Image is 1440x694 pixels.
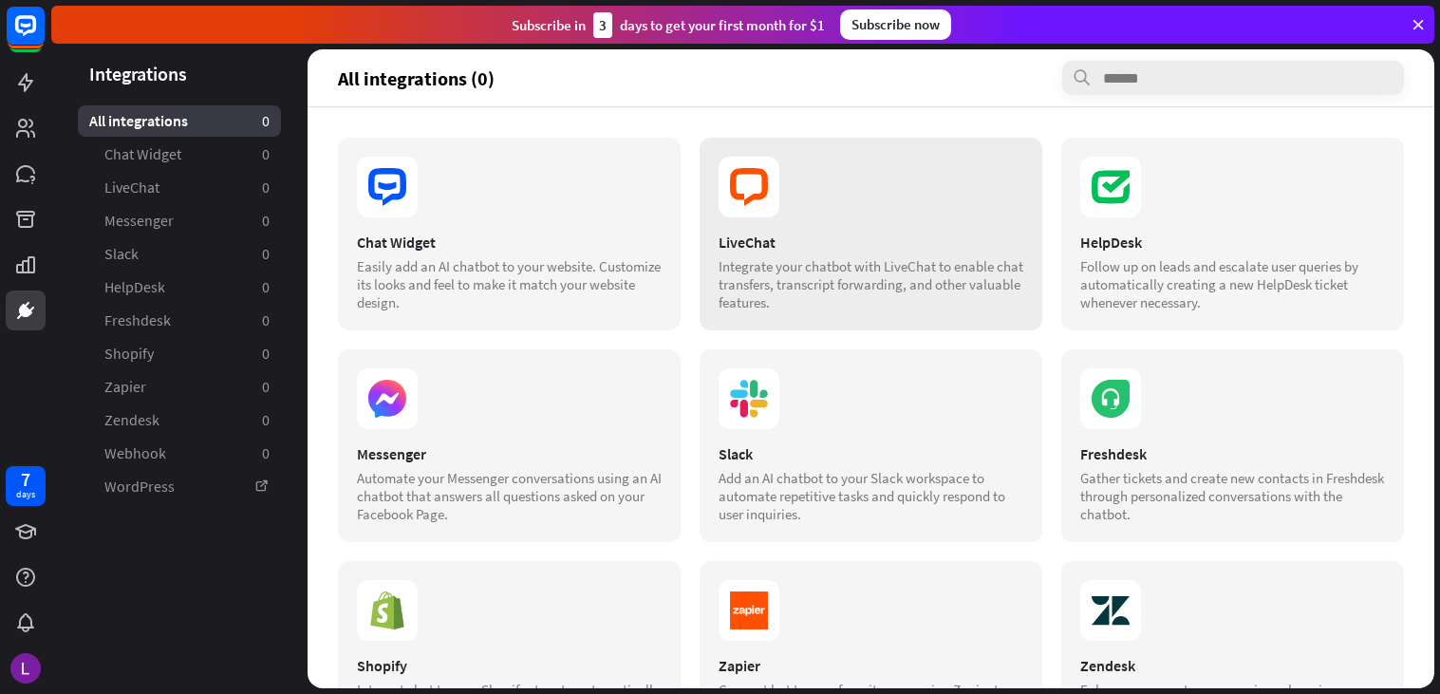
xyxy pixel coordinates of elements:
[104,244,139,264] span: Slack
[78,272,281,303] a: HelpDesk 0
[1080,469,1385,523] div: Gather tickets and create new contacts in Freshdesk through personalized conversations with the c...
[51,61,308,86] header: Integrations
[104,344,154,364] span: Shopify
[719,469,1023,523] div: Add an AI chatbot to your Slack workspace to automate repetitive tasks and quickly respond to use...
[262,111,270,131] aside: 0
[719,233,1023,252] div: LiveChat
[16,488,35,501] div: days
[593,12,612,38] div: 3
[262,244,270,264] aside: 0
[104,443,166,463] span: Webhook
[78,404,281,436] a: Zendesk 0
[15,8,72,65] button: Open LiveChat chat widget
[262,443,270,463] aside: 0
[357,257,662,311] div: Easily add an AI chatbot to your website. Customize its looks and feel to make it match your webs...
[719,257,1023,311] div: Integrate your chatbot with LiveChat to enable chat transfers, transcript forwarding, and other v...
[104,377,146,397] span: Zapier
[78,371,281,403] a: Zapier 0
[262,144,270,164] aside: 0
[78,238,281,270] a: Slack 0
[104,178,159,197] span: LiveChat
[262,344,270,364] aside: 0
[262,377,270,397] aside: 0
[104,310,171,330] span: Freshdesk
[1080,444,1385,463] div: Freshdesk
[357,656,662,675] div: Shopify
[262,211,270,231] aside: 0
[357,469,662,523] div: Automate your Messenger conversations using an AI chatbot that answers all questions asked on you...
[104,211,174,231] span: Messenger
[262,178,270,197] aside: 0
[78,172,281,203] a: LiveChat 0
[719,444,1023,463] div: Slack
[21,471,30,488] div: 7
[1080,233,1385,252] div: HelpDesk
[89,111,188,131] span: All integrations
[78,205,281,236] a: Messenger 0
[78,438,281,469] a: Webhook 0
[357,444,662,463] div: Messenger
[512,12,825,38] div: Subscribe in days to get your first month for $1
[104,277,165,297] span: HelpDesk
[719,656,1023,675] div: Zapier
[357,233,662,252] div: Chat Widget
[104,410,159,430] span: Zendesk
[78,139,281,170] a: Chat Widget 0
[262,277,270,297] aside: 0
[104,144,181,164] span: Chat Widget
[78,338,281,369] a: Shopify 0
[6,466,46,506] a: 7 days
[840,9,951,40] div: Subscribe now
[1080,257,1385,311] div: Follow up on leads and escalate user queries by automatically creating a new HelpDesk ticket when...
[262,310,270,330] aside: 0
[262,410,270,430] aside: 0
[1080,656,1385,675] div: Zendesk
[78,305,281,336] a: Freshdesk 0
[78,471,281,502] a: WordPress
[338,61,1404,95] section: All integrations (0)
